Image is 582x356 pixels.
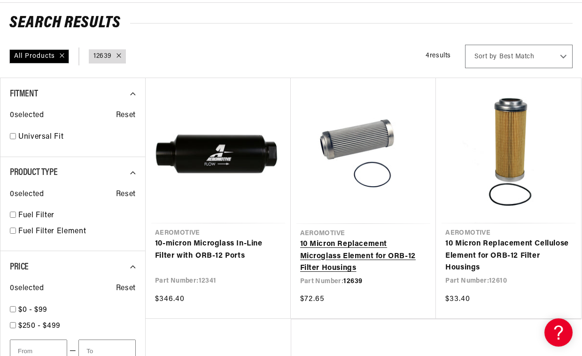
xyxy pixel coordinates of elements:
[18,210,136,222] a: Fuel Filter
[10,262,29,272] span: Price
[116,283,136,295] span: Reset
[18,226,136,238] a: Fuel Filter Element
[465,45,573,68] select: Sort by
[474,52,497,62] span: Sort by
[10,168,57,177] span: Product Type
[93,51,112,62] a: 12639
[300,238,427,275] a: 10 Micron Replacement Microglass Element for ORB-12 Filter Housings
[10,189,44,201] span: 0 selected
[116,110,136,122] span: Reset
[10,89,38,99] span: Fitment
[10,283,44,295] span: 0 selected
[445,238,572,274] a: 10 Micron Replacement Cellulose Element for ORB-12 Filter Housings
[9,16,573,31] h2: Search Results
[426,52,451,59] span: 4 results
[18,131,136,143] a: Universal Fit
[9,49,69,63] div: All Products
[10,110,44,122] span: 0 selected
[18,322,61,330] span: $250 - $499
[155,238,281,262] a: 10-micron Microglass In-Line Filter with ORB-12 Ports
[116,189,136,201] span: Reset
[18,306,47,314] span: $0 - $99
